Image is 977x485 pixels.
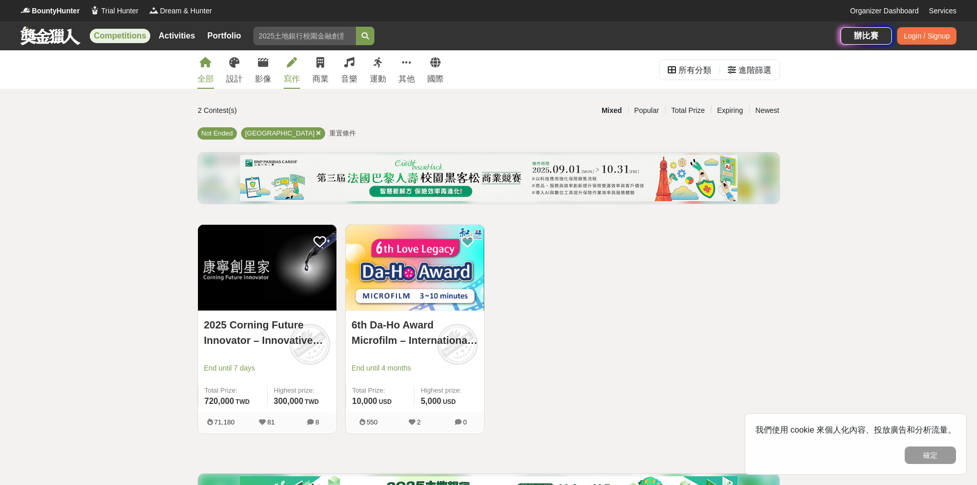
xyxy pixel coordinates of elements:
div: 2 Contest(s) [198,102,391,120]
div: 設計 [226,73,243,85]
img: Logo [149,5,159,15]
a: 寫作 [284,50,300,89]
img: c5de0e1a-e514-4d63-bbd2-29f80b956702.png [240,155,737,201]
span: Total Prize: [205,385,261,396]
span: 300,000 [274,397,304,405]
span: USD [443,398,455,405]
span: End until 7 days [204,363,330,374]
div: 國際 [427,73,444,85]
div: 其他 [398,73,415,85]
span: Total Prize: [352,385,408,396]
img: Logo [21,5,31,15]
span: 8 [315,418,319,426]
a: 全部 [197,50,214,89]
a: 2025 Corning Future Innovator – Innovative Application Competition [204,317,330,348]
a: LogoDream & Hunter [149,6,212,16]
div: Mixed [595,102,628,120]
span: 重置條件 [329,129,356,137]
a: 6th Da-Ho Award Microfilm – International Category [352,317,478,348]
a: LogoBountyHunter [21,6,79,16]
span: [GEOGRAPHIC_DATA] [245,129,314,137]
a: 運動 [370,50,386,89]
a: 設計 [226,50,243,89]
div: Popular [628,102,665,120]
div: 運動 [370,73,386,85]
a: Activities [154,29,199,43]
a: Cover Image [198,225,336,311]
a: 辦比賽 [841,27,892,45]
div: 全部 [197,73,214,85]
span: 550 [367,418,378,426]
div: Newest [749,102,786,120]
a: Services [929,6,956,16]
div: Expiring [711,102,749,120]
button: 確定 [905,447,956,464]
span: 71,180 [214,418,235,426]
span: 10,000 [352,397,377,405]
a: Cover Image [346,225,484,311]
span: 0 [463,418,467,426]
a: 商業 [312,50,329,89]
a: Organizer Dashboard [850,6,919,16]
div: 進階篩選 [739,60,771,81]
span: 我們使用 cookie 來個人化內容、投放廣告和分析流量。 [755,425,956,434]
span: TWD [305,398,318,405]
div: Total Prize [665,102,711,120]
a: 音樂 [341,50,357,89]
div: 音樂 [341,73,357,85]
span: USD [378,398,391,405]
div: 所有分類 [679,60,711,81]
img: Cover Image [198,225,336,311]
span: 720,000 [205,397,234,405]
div: 商業 [312,73,329,85]
span: 2 [417,418,421,426]
div: 寫作 [284,73,300,85]
a: Portfolio [203,29,245,43]
a: 國際 [427,50,444,89]
span: Trial Hunter [101,6,138,16]
div: 影像 [255,73,271,85]
span: Highest prize: [421,385,477,396]
div: Login / Signup [897,27,956,45]
span: Not Ended [202,129,233,137]
input: 2025土地銀行校園金融創意挑戰賽：從你出發 開啟智慧金融新頁 [253,27,356,45]
span: End until 4 months [352,363,478,374]
a: LogoTrial Hunter [90,6,138,16]
a: 影像 [255,50,271,89]
a: Competitions [90,29,150,43]
span: 5,000 [421,397,441,405]
span: 81 [267,418,274,426]
span: TWD [235,398,249,405]
span: Highest prize: [274,385,330,396]
span: BountyHunter [32,6,79,16]
a: 其他 [398,50,415,89]
img: Cover Image [346,225,484,311]
span: Dream & Hunter [160,6,212,16]
img: Logo [90,5,100,15]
